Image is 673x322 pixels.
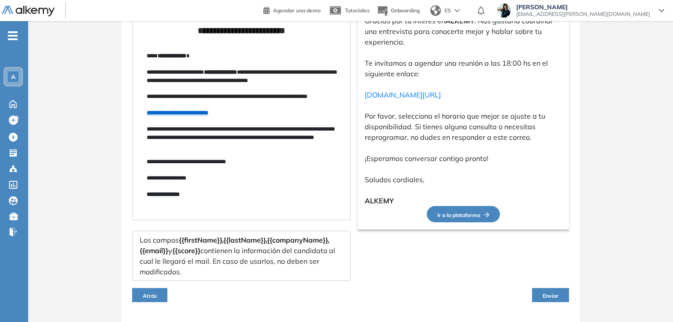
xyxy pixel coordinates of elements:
[365,174,562,185] p: Saludos cordiales,
[140,246,168,255] span: {{email}}
[132,288,167,302] button: Atrás
[455,9,460,12] img: arrow
[345,7,370,14] span: Tutoriales
[430,5,441,16] img: world
[8,35,18,37] i: -
[143,292,157,299] span: Atrás
[365,196,394,205] strong: ALKEMY
[516,4,650,11] span: [PERSON_NAME]
[437,212,489,218] span: Ir a la plataforma
[267,236,329,244] span: {{companyName}},
[172,246,200,255] span: {{score}}
[365,153,562,164] p: ¡Esperamos conversar contigo pronto!
[365,58,562,79] p: Te invitamos a agendar una reunión a las 18:00 hs en el siguiente enlace:
[2,6,55,17] img: Logo
[273,7,321,14] span: Agendar una demo
[516,11,650,18] span: [EMAIL_ADDRESS][PERSON_NAME][DOMAIN_NAME]
[427,206,500,222] button: Ir a la plataformaFlecha
[132,231,351,281] div: Los campos y contienen la información del candidato al cual le llegará el mail. En caso de usarlo...
[263,4,321,15] a: Agendar una demo
[365,90,441,99] a: [DOMAIN_NAME][URL]
[391,7,420,14] span: Onboarding
[377,1,420,20] button: Onboarding
[179,236,223,244] span: {{firstName}},
[365,111,562,142] p: Por favor, selecciona el horario que mejor se ajuste a tu disponibilidad. Si tienes alguna consul...
[365,15,562,47] p: Gracias por tu interés en . Nos gustaría coordinar una entrevista para conocerte mejor y hablar s...
[11,73,15,80] span: A
[543,292,558,299] span: Enviar
[444,7,451,15] span: ES
[223,236,267,244] span: {{lastName}},
[532,288,569,302] button: Enviar
[480,212,489,217] img: Flecha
